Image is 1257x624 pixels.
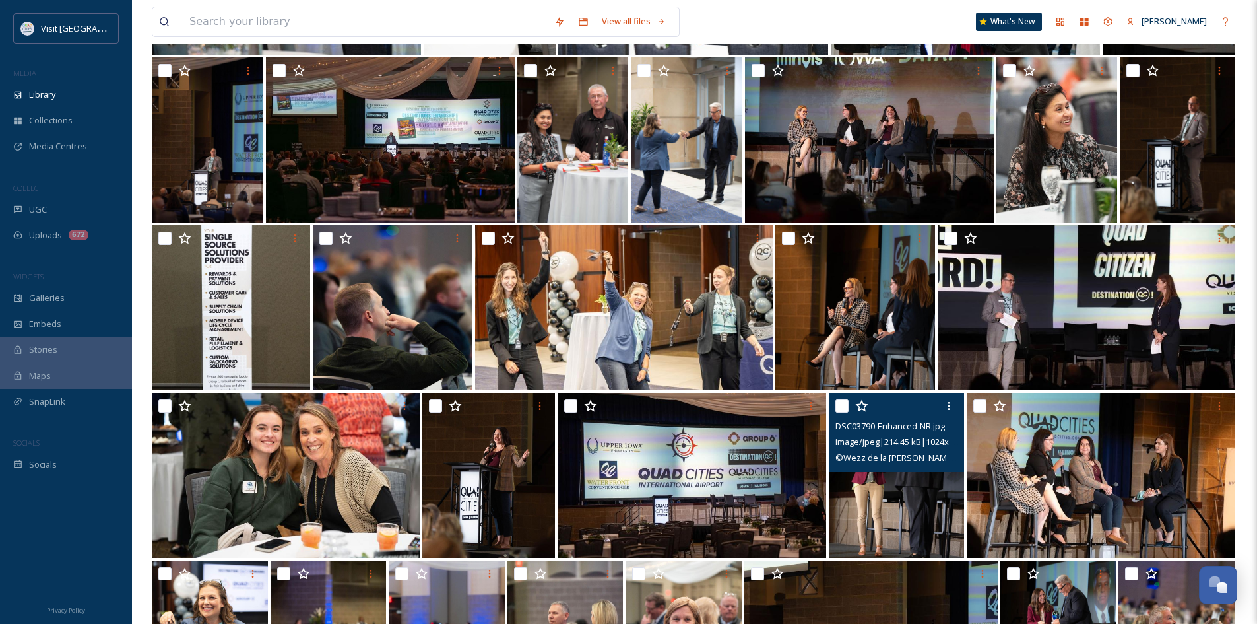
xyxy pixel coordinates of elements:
img: DSC04013-Enhanced-NR.jpg [313,225,472,390]
input: Search your library [183,7,548,36]
span: Collections [29,114,73,127]
img: DSC03945-Enhanced-NR.jpg [266,57,515,223]
span: image/jpeg | 214.45 kB | 1024 x 1479 [835,435,967,448]
img: DSC03845-Enhanced-NR.jpg [1120,57,1235,223]
span: SnapLink [29,396,65,408]
img: DSC03362.jpg [558,393,825,558]
span: Galleries [29,292,65,304]
a: Privacy Policy [47,602,85,617]
span: Maps [29,370,51,382]
button: Open Chat [1199,566,1237,604]
span: MEDIA [13,68,36,78]
span: Privacy Policy [47,606,85,615]
img: DSC03353.jpg [631,57,742,223]
img: DSC03526.jpg [996,57,1117,223]
span: WIDGETS [13,271,44,281]
img: DSC04200-Enhanced-NR.jpg [967,393,1235,558]
span: Visit [GEOGRAPHIC_DATA] [41,22,143,34]
span: Uploads [29,229,62,242]
img: DSC04286-Enhanced-NR.jpg [938,225,1235,390]
img: DSC03950-Enhanced-NR.jpg [152,57,263,223]
span: UGC [29,203,47,216]
span: © Wezz de la [PERSON_NAME] Photography [835,451,1007,464]
img: DSC04114-Enhanced-NR.jpg [422,393,555,558]
span: Media Centres [29,140,87,153]
span: SOCIALS [13,438,40,448]
img: QCCVB_VISIT_vert_logo_4c_tagline_122019.svg [21,22,34,35]
a: View all files [595,9,672,34]
span: [PERSON_NAME] [1142,15,1207,27]
span: Embeds [29,318,61,330]
span: COLLECT [13,183,42,193]
span: Socials [29,458,57,471]
img: DSC03475-Enhanced-NR.jpg [152,393,420,558]
img: DSC03366-Enhanced-NR.jpg [517,57,629,223]
span: DSC03790-Enhanced-NR.jpg [835,420,945,432]
img: DSC03392.jpg [152,225,310,390]
a: What's New [976,13,1042,31]
img: DSC04246-Enhanced-NR.jpg [775,225,935,390]
div: 672 [69,230,88,240]
a: [PERSON_NAME] [1120,9,1213,34]
span: Library [29,88,55,101]
span: Stories [29,343,57,356]
img: DSC03790-Enhanced-NR.jpg [829,393,964,558]
img: DSC04261-Enhanced-NR.jpg [745,57,994,223]
img: DSC03521-Enhanced-NR.jpg [475,225,772,390]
